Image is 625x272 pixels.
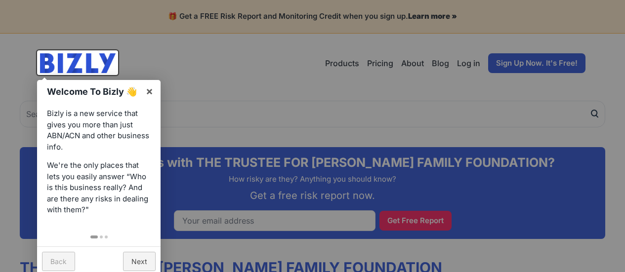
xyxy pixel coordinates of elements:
p: Bizly is a new service that gives you more than just ABN/ACN and other business info. [47,108,151,153]
p: We're the only places that lets you easily answer “Who is this business really? And are there any... [47,160,151,216]
h1: Welcome To Bizly 👋 [47,85,140,98]
a: × [138,80,161,102]
a: Back [42,252,75,271]
a: Next [123,252,156,271]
